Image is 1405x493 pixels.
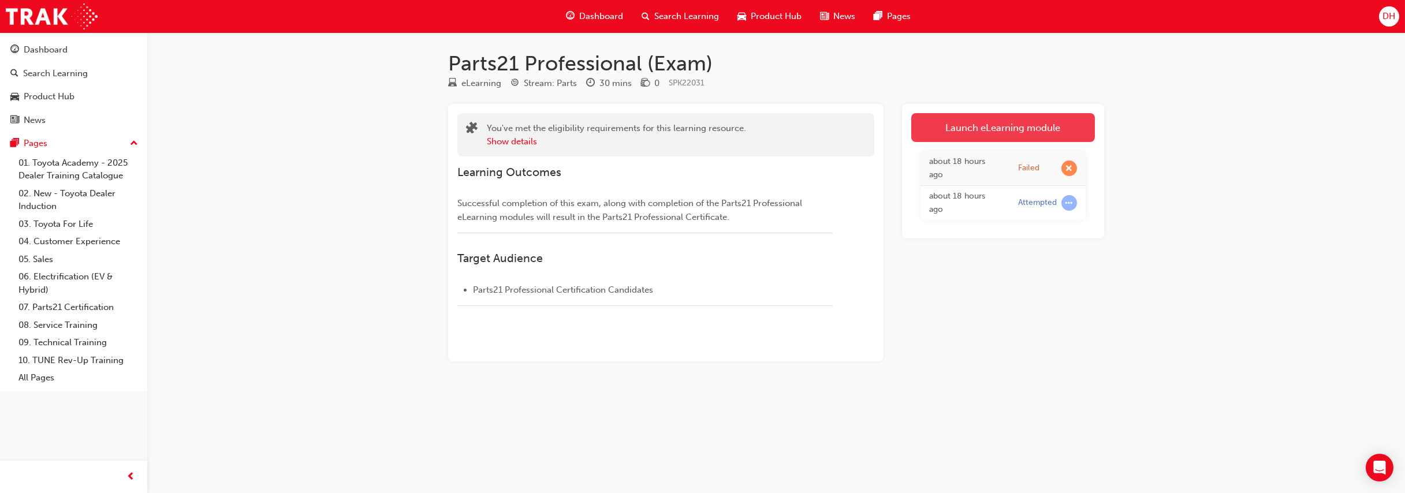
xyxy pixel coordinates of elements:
a: 10. TUNE Rev-Up Training [14,352,143,369]
div: Product Hub [24,90,74,103]
a: 05. Sales [14,251,143,268]
span: target-icon [510,79,519,89]
span: Target Audience [457,252,543,265]
a: 01. Toyota Academy - 2025 Dealer Training Catalogue [14,154,143,185]
a: 06. Electrification (EV & Hybrid) [14,268,143,298]
a: All Pages [14,369,143,387]
span: pages-icon [874,9,882,24]
span: search-icon [642,9,650,24]
div: Attempted [1018,197,1057,208]
div: Pages [24,137,47,150]
a: car-iconProduct Hub [728,5,811,28]
span: guage-icon [566,9,575,24]
a: 09. Technical Training [14,334,143,352]
h1: Parts21 Professional (Exam) [448,51,1104,76]
span: learningRecordVerb_ATTEMPT-icon [1061,195,1077,211]
div: Failed [1018,163,1039,174]
div: Dashboard [24,43,68,57]
span: Parts21 Professional Certification Candidates [473,285,653,295]
div: Stream [510,76,577,91]
a: search-iconSearch Learning [632,5,728,28]
a: Search Learning [5,63,143,84]
div: eLearning [461,77,501,90]
a: 07. Parts21 Certification [14,298,143,316]
div: Mon Aug 25 2025 14:56:34 GMT+0800 (Australian Western Standard Time) [929,155,1001,181]
span: search-icon [10,69,18,79]
span: pages-icon [10,139,19,149]
div: Open Intercom Messenger [1366,454,1393,481]
a: Product Hub [5,86,143,107]
div: You've met the eligibility requirements for this learning resource. [487,122,746,148]
span: Search Learning [654,10,719,23]
span: money-icon [641,79,650,89]
button: Pages [5,133,143,154]
button: Show details [487,135,537,148]
span: Product Hub [751,10,802,23]
a: 04. Customer Experience [14,233,143,251]
img: Trak [6,3,98,29]
span: Dashboard [579,10,623,23]
span: Learning Outcomes [457,166,561,179]
span: DH [1382,10,1395,23]
div: Duration [586,76,632,91]
a: Dashboard [5,39,143,61]
span: news-icon [820,9,829,24]
span: car-icon [737,9,746,24]
span: Pages [887,10,911,23]
div: Price [641,76,659,91]
a: 02. New - Toyota Dealer Induction [14,185,143,215]
button: DH [1379,6,1399,27]
button: DashboardSearch LearningProduct HubNews [5,37,143,133]
span: clock-icon [586,79,595,89]
a: pages-iconPages [864,5,920,28]
div: Mon Aug 25 2025 14:45:26 GMT+0800 (Australian Western Standard Time) [929,190,1001,216]
span: car-icon [10,92,19,102]
div: 30 mins [599,77,632,90]
span: prev-icon [127,470,136,484]
div: News [24,114,46,127]
span: learningRecordVerb_FAIL-icon [1061,160,1077,176]
span: guage-icon [10,45,19,55]
a: guage-iconDashboard [557,5,632,28]
a: 03. Toyota For Life [14,215,143,233]
span: news-icon [10,115,19,126]
span: Successful completion of this exam, along with completion of the Parts21 Professional eLearning m... [457,198,804,222]
div: Type [448,76,501,91]
a: news-iconNews [811,5,864,28]
span: Learning resource code [669,78,705,88]
div: 0 [654,77,659,90]
a: Launch eLearning module [911,113,1095,142]
a: 08. Service Training [14,316,143,334]
span: puzzle-icon [466,123,478,136]
span: learningResourceType_ELEARNING-icon [448,79,457,89]
span: up-icon [130,136,138,151]
div: Search Learning [23,67,88,80]
a: News [5,110,143,131]
span: News [833,10,855,23]
div: Stream: Parts [524,77,577,90]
